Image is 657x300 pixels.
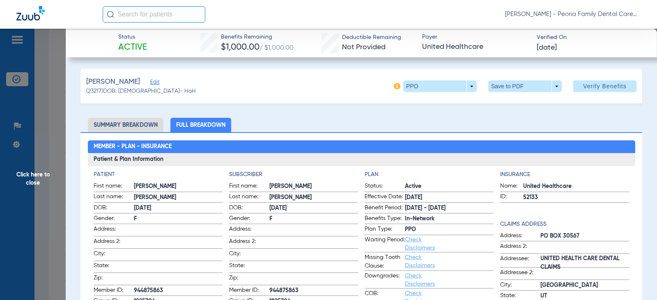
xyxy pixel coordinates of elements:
[500,220,629,229] h4: Claims Address
[342,33,401,42] span: Deductible Remaining
[260,45,294,51] span: / $1,000.00
[365,204,405,213] span: Benefit Period:
[573,80,636,92] button: Verify Benefits
[229,261,269,273] span: State:
[134,286,223,295] span: 944875863
[365,192,405,202] span: Effective Date:
[94,250,134,261] span: City:
[394,83,400,89] img: info-icon
[523,182,629,191] span: United Healthcare
[229,237,269,248] span: Address 2:
[88,140,635,153] h2: Member - Plan - Insurance
[500,231,540,241] span: Address:
[221,33,294,41] span: Benefits Remaining
[537,33,644,42] span: Verified On
[269,286,358,295] span: 944875863
[229,250,269,261] span: City:
[540,281,629,290] span: [GEOGRAPHIC_DATA]
[94,182,134,192] span: First name:
[405,254,435,268] a: Check Disclaimers
[103,6,205,23] input: Search for patients
[16,6,45,21] img: Zuub Logo
[488,80,562,92] button: Save to PDF
[403,80,477,92] button: PPO
[94,274,134,285] span: Zip:
[500,268,540,279] span: Addressee 2:
[500,242,540,253] span: Address 2:
[365,214,405,224] span: Benefits Type:
[523,193,629,202] span: 52133
[150,79,158,87] span: Edit
[365,225,405,235] span: Plan Type:
[94,204,134,213] span: DOB:
[342,44,386,51] span: Not Provided
[269,182,358,191] span: [PERSON_NAME]
[365,253,405,270] span: Missing Tooth Clause:
[229,225,269,236] span: Address:
[94,286,134,296] span: Member ID:
[365,182,405,192] span: Status:
[107,11,114,18] img: Search Icon
[86,77,140,87] span: [PERSON_NAME]
[118,33,147,41] span: Status
[134,215,223,223] span: F
[583,83,627,89] span: Verify Benefits
[500,170,629,179] h4: Insurance
[540,232,629,240] span: PO BOX 30567
[405,193,494,202] span: [DATE]
[229,204,269,213] span: DOB:
[505,10,641,18] span: [PERSON_NAME] - Peoria Family Dental Care
[500,254,540,268] span: Addressee:
[229,214,269,224] span: Gender:
[94,225,134,236] span: Address:
[229,274,269,285] span: Zip:
[94,261,134,273] span: State:
[229,170,358,179] h4: Subscriber
[94,214,134,224] span: Gender:
[365,272,405,288] span: Downgrades:
[134,182,223,191] span: [PERSON_NAME]
[405,225,494,234] span: PPO
[94,170,223,179] h4: Patient
[537,43,557,53] span: [DATE]
[134,193,223,202] span: [PERSON_NAME]
[365,236,405,252] span: Waiting Period:
[269,204,358,213] span: [DATE]
[422,33,529,41] span: Payer
[229,182,269,192] span: First name:
[88,118,163,132] li: Summary Breakdown
[170,118,231,132] li: Full Breakdown
[118,42,147,53] span: Active
[365,170,494,179] h4: Plan
[94,192,134,202] span: Last name:
[134,204,223,213] span: [DATE]
[269,193,358,202] span: [PERSON_NAME]
[229,192,269,202] span: Last name:
[88,153,635,166] h3: Patient & Plan Information
[269,215,358,223] span: F
[500,192,523,202] span: ID:
[405,215,494,223] span: In-Network
[94,237,134,248] span: Address 2:
[500,182,523,192] span: Name:
[405,182,494,191] span: Active
[405,273,435,287] a: Check Disclaimers
[500,281,540,291] span: City:
[540,259,629,267] span: UNITED HEALTH CARE DENTAL CLAIMS
[422,42,529,52] span: United Healthcare
[405,204,494,213] span: [DATE] - [DATE]
[229,286,269,296] span: Member ID:
[405,237,435,251] a: Check Disclaimers
[86,87,196,96] span: (23217) DOB: [DEMOGRAPHIC_DATA] - HoH
[221,43,260,52] span: $1,000.00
